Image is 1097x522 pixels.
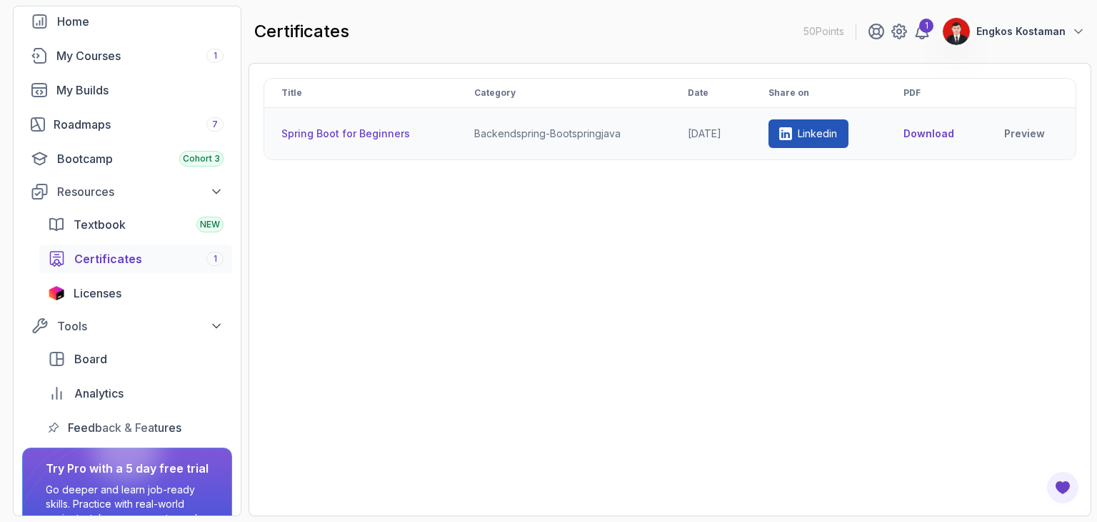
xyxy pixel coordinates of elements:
a: builds [22,76,232,104]
a: analytics [39,379,232,408]
div: My Builds [56,82,224,99]
div: Roadmaps [54,116,224,133]
td: backend spring-boot spring java [457,108,671,160]
div: Bootcamp [57,150,224,167]
div: Tools [57,317,224,335]
button: Tools [22,313,232,339]
h2: certificates [254,20,349,43]
a: Preview [1004,127,1058,141]
a: bootcamp [22,144,232,173]
div: 1 [919,19,933,33]
td: [DATE] [671,108,751,160]
img: jetbrains icon [48,286,65,300]
p: Engkos Kostaman [976,24,1066,39]
span: Licenses [74,285,121,302]
div: Home [57,13,224,30]
button: Open Feedback Button [1046,471,1080,505]
span: Feedback & Features [68,419,181,436]
th: PDF [886,79,987,108]
span: Analytics [74,385,124,402]
span: NEW [200,219,220,230]
th: Spring Boot for Beginners [264,108,457,160]
button: Resources [22,179,232,205]
div: Resources [57,183,224,200]
span: Textbook [74,216,126,233]
p: Linkedin [798,127,837,141]
th: Date [671,79,751,108]
a: roadmaps [22,110,232,139]
span: 7 [212,119,218,130]
a: board [39,345,232,373]
span: Board [74,350,107,368]
a: licenses [39,279,232,307]
span: Cohort 3 [183,153,220,164]
th: Share on [751,79,886,108]
span: 1 [214,50,217,61]
a: home [22,7,232,36]
img: user profile image [943,18,970,45]
span: Certificates [74,250,142,267]
a: courses [22,41,232,70]
div: My Courses [56,47,224,64]
button: Download [903,127,954,141]
a: textbook [39,210,232,239]
p: 50 Points [803,24,844,39]
button: user profile imageEngkos Kostaman [942,17,1086,46]
a: feedback [39,413,232,442]
a: certificates [39,245,232,273]
th: Title [264,79,457,108]
th: Category [457,79,671,108]
a: 1 [913,23,931,40]
span: 1 [214,253,217,265]
a: Linkedin [768,119,848,148]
